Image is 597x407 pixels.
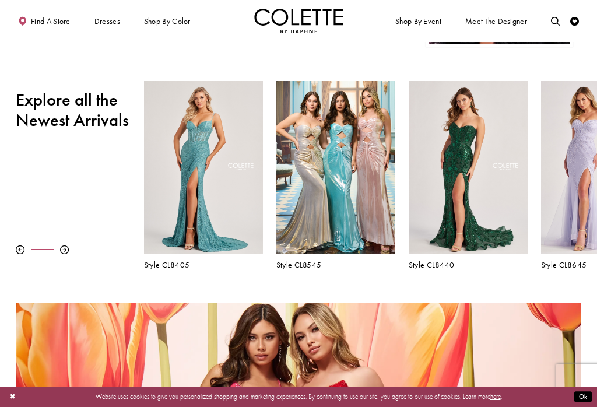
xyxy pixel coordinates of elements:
[144,261,263,269] a: Style CL8405
[269,74,402,276] div: Colette by Daphne Style No. CL8545
[574,391,592,402] button: Submit Dialog
[409,81,528,254] a: Visit Colette by Daphne Style No. CL8440 Page
[137,74,269,276] div: Colette by Daphne Style No. CL8405
[144,81,263,254] a: Visit Colette by Daphne Style No. CL8405 Page
[465,17,527,26] span: Meet the designer
[142,9,192,33] span: Shop by color
[31,17,71,26] span: Find a store
[94,17,120,26] span: Dresses
[395,17,441,26] span: Shop By Event
[92,9,122,33] span: Dresses
[5,389,20,405] button: Close Dialog
[16,9,72,33] a: Find a store
[254,9,343,33] img: Colette by Daphne
[490,392,501,401] a: here
[276,261,395,269] a: Style CL8545
[276,81,395,254] a: Visit Colette by Daphne Style No. CL8545 Page
[16,90,131,131] h2: Explore all the Newest Arrivals
[549,9,562,33] a: Toggle search
[144,17,191,26] span: Shop by color
[568,9,581,33] a: Check Wishlist
[393,9,443,33] span: Shop By Event
[402,74,534,276] div: Colette by Daphne Style No. CL8440
[254,9,343,33] a: Visit Home Page
[64,391,533,402] p: Website uses cookies to give you personalized shopping and marketing experiences. By continuing t...
[463,9,529,33] a: Meet the designer
[409,261,528,269] a: Style CL8440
